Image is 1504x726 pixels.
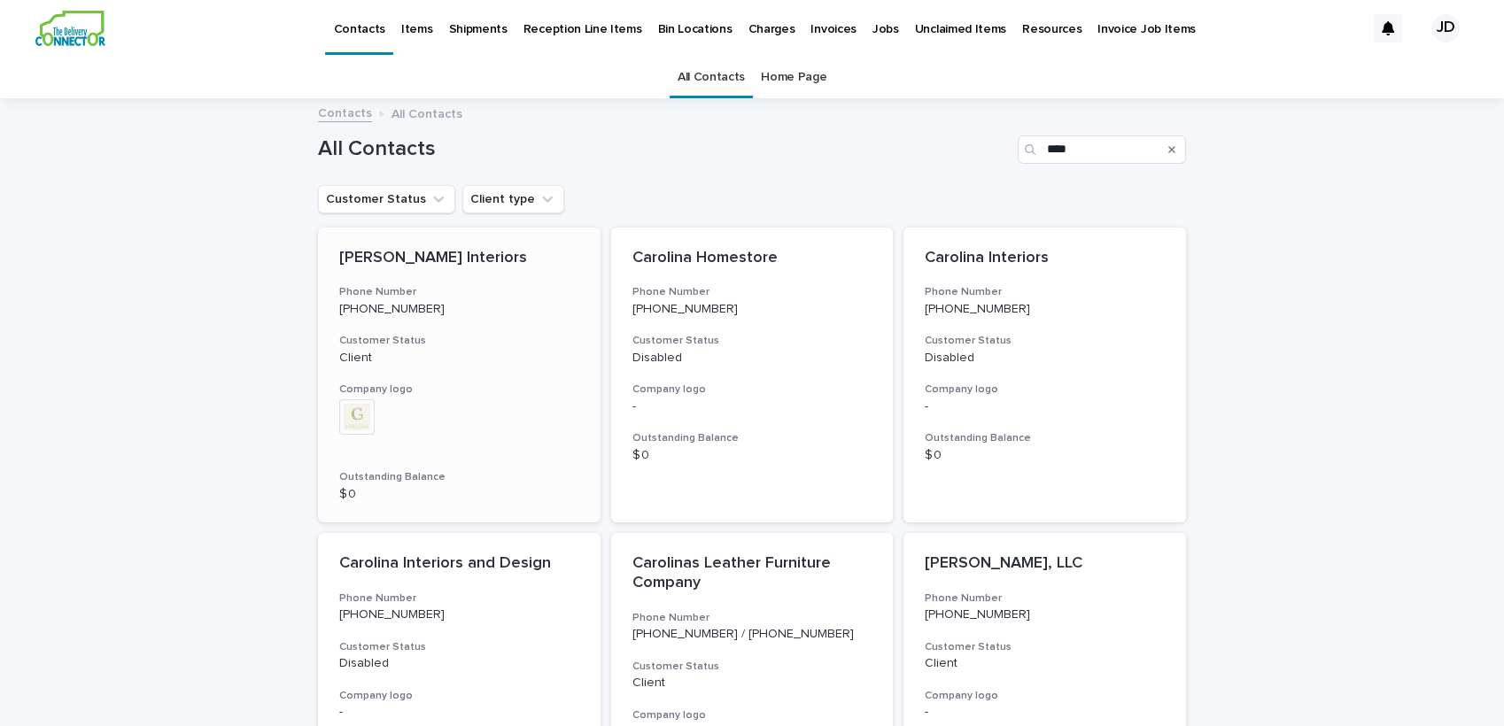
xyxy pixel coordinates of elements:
[339,487,579,502] p: $ 0
[925,608,1030,621] a: [PHONE_NUMBER]
[632,351,872,366] p: Disabled
[632,708,872,722] h3: Company logo
[339,351,579,366] p: Client
[925,249,1165,268] p: Carolina Interiors
[632,285,872,299] h3: Phone Number
[925,591,1165,606] h3: Phone Number
[925,399,1165,414] p: -
[611,228,894,523] a: Carolina HomestorePhone Number[PHONE_NUMBER]Customer StatusDisabledCompany logo-Outstanding Balan...
[339,249,579,268] p: [PERSON_NAME] Interiors
[339,303,445,315] a: [PHONE_NUMBER]
[392,103,462,122] p: All Contacts
[925,705,1165,720] p: -
[925,656,1165,671] p: Client
[925,431,1165,445] h3: Outstanding Balance
[925,689,1165,703] h3: Company logo
[339,554,579,574] p: Carolina Interiors and Design
[925,382,1165,397] h3: Company logo
[318,102,372,122] a: Contacts
[925,303,1030,315] a: [PHONE_NUMBER]
[632,303,738,315] a: [PHONE_NUMBER]
[632,448,872,463] p: $ 0
[925,285,1165,299] h3: Phone Number
[632,628,854,640] a: [PHONE_NUMBER] / [PHONE_NUMBER]
[1018,135,1186,164] input: Search
[318,136,1011,162] h1: All Contacts
[632,660,872,674] h3: Customer Status
[632,249,872,268] p: Carolina Homestore
[339,640,579,654] h3: Customer Status
[462,185,564,213] button: Client type
[678,57,745,98] a: All Contacts
[339,382,579,397] h3: Company logo
[925,351,1165,366] p: Disabled
[339,705,579,720] p: -
[339,285,579,299] h3: Phone Number
[632,554,872,592] p: Carolinas Leather Furniture Company
[925,554,1165,574] p: [PERSON_NAME], LLC
[925,640,1165,654] h3: Customer Status
[925,334,1165,348] h3: Customer Status
[339,591,579,606] h3: Phone Number
[1431,14,1460,42] div: JD
[632,334,872,348] h3: Customer Status
[318,185,455,213] button: Customer Status
[35,11,105,46] img: aCWQmA6OSGG0Kwt8cj3c
[339,334,579,348] h3: Customer Status
[339,608,445,621] a: [PHONE_NUMBER]
[903,228,1186,523] a: Carolina InteriorsPhone Number[PHONE_NUMBER]Customer StatusDisabledCompany logo-Outstanding Balan...
[761,57,826,98] a: Home Page
[925,448,1165,463] p: $ 0
[632,399,872,414] p: -
[632,382,872,397] h3: Company logo
[632,676,872,691] p: Client
[318,228,601,523] a: [PERSON_NAME] InteriorsPhone Number[PHONE_NUMBER]Customer StatusClientCompany logoOutstanding Bal...
[339,689,579,703] h3: Company logo
[632,611,872,625] h3: Phone Number
[339,470,579,484] h3: Outstanding Balance
[632,431,872,445] h3: Outstanding Balance
[339,656,579,671] p: Disabled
